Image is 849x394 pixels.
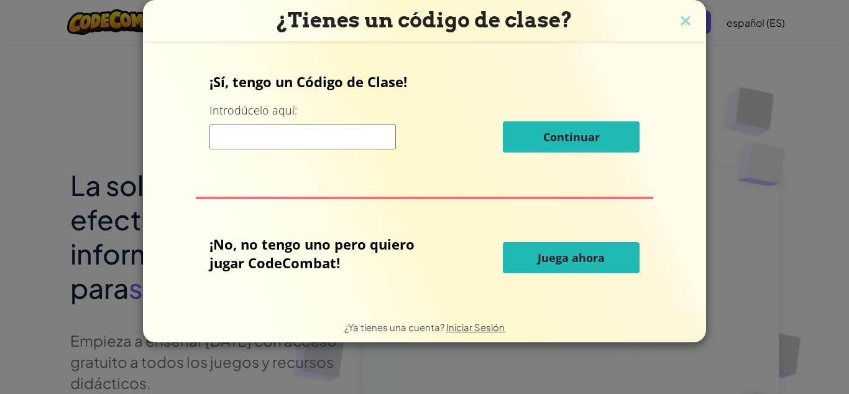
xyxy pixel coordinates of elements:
[209,235,441,272] p: ¡No, no tengo uno pero quiero jugar CodeCombat!
[503,242,640,273] button: Juega ahora
[503,121,640,152] button: Continuar
[209,103,297,118] label: Introdúcelo aquí:
[344,321,446,333] span: ¿Ya tienes una cuenta?
[677,12,694,31] img: close icon
[277,7,572,32] span: ¿Tienes un código de clase?
[543,129,600,144] span: Continuar
[538,250,605,265] span: Juega ahora
[209,72,640,91] p: ¡Sí, tengo un Código de Clase!
[446,321,505,333] a: Iniciar Sesión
